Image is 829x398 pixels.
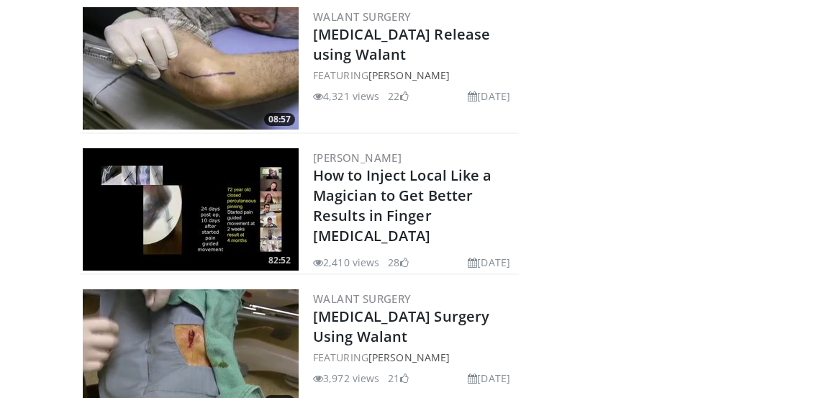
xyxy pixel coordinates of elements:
[368,68,450,82] a: [PERSON_NAME]
[83,148,299,271] img: a4e09e4a-3d21-428e-ab07-9db988450484.300x170_q85_crop-smart_upscale.jpg
[313,24,490,64] a: [MEDICAL_DATA] Release using Walant
[313,9,412,24] a: Walant Surgery
[313,350,516,365] div: FEATURING
[313,166,492,245] a: How to Inject Local Like a Magician to Get Better Results in Finger [MEDICAL_DATA]
[468,89,510,104] li: [DATE]
[468,371,510,386] li: [DATE]
[388,371,408,386] li: 21
[313,68,516,83] div: FEATURING
[264,254,295,267] span: 82:52
[313,150,402,165] a: [PERSON_NAME]
[313,291,412,306] a: Walant Surgery
[388,89,408,104] li: 22
[83,7,299,130] a: 08:57
[313,371,379,386] li: 3,972 views
[313,307,489,346] a: [MEDICAL_DATA] Surgery Using Walant
[83,148,299,271] a: 82:52
[313,255,379,270] li: 2,410 views
[468,255,510,270] li: [DATE]
[313,89,379,104] li: 4,321 views
[83,7,299,130] img: 774840f9-726e-4881-a5a3-30b78181247e.300x170_q85_crop-smart_upscale.jpg
[368,350,450,364] a: [PERSON_NAME]
[388,255,408,270] li: 28
[264,113,295,126] span: 08:57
